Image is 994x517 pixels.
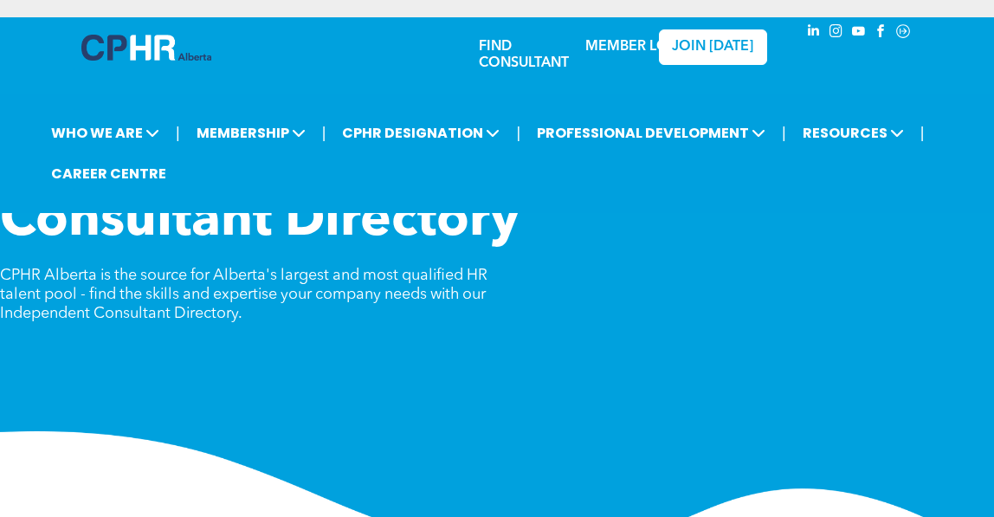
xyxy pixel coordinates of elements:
img: A blue and white logo for cp alberta [81,35,211,61]
span: WHO WE ARE [46,117,165,149]
a: youtube [849,22,868,45]
li: | [322,115,326,151]
a: linkedin [804,22,823,45]
a: CAREER CENTRE [46,158,171,190]
span: PROFESSIONAL DEVELOPMENT [532,117,771,149]
a: instagram [826,22,845,45]
li: | [176,115,180,151]
li: | [920,115,925,151]
a: MEMBER LOGIN [585,40,694,54]
a: JOIN [DATE] [659,29,767,65]
span: MEMBERSHIP [191,117,311,149]
span: CPHR DESIGNATION [337,117,505,149]
span: RESOURCES [797,117,909,149]
a: FIND CONSULTANT [479,40,569,70]
span: JOIN [DATE] [672,39,753,55]
li: | [516,115,520,151]
li: | [782,115,786,151]
a: Social network [894,22,913,45]
a: facebook [871,22,890,45]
